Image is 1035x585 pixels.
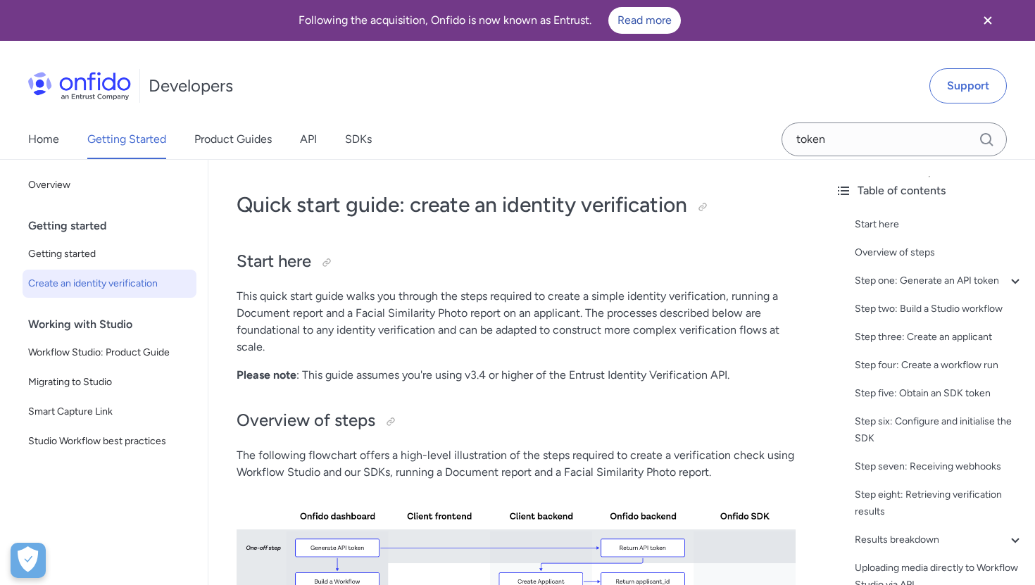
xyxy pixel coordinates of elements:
[835,182,1024,199] div: Table of contents
[28,433,191,450] span: Studio Workflow best practices
[300,120,317,159] a: API
[855,385,1024,402] a: Step five: Obtain an SDK token
[855,272,1024,289] a: Step one: Generate an API token
[855,486,1024,520] a: Step eight: Retrieving verification results
[28,344,191,361] span: Workflow Studio: Product Guide
[855,458,1024,475] a: Step seven: Receiving webhooks
[855,244,1024,261] a: Overview of steps
[11,543,46,578] button: Open Preferences
[28,310,202,339] div: Working with Studio
[23,427,196,455] a: Studio Workflow best practices
[929,68,1007,103] a: Support
[17,7,962,34] div: Following the acquisition, Onfido is now known as Entrust.
[11,543,46,578] div: Cookie Preferences
[28,246,191,263] span: Getting started
[855,357,1024,374] a: Step four: Create a workflow run
[23,398,196,426] a: Smart Capture Link
[28,374,191,391] span: Migrating to Studio
[855,531,1024,548] a: Results breakdown
[855,329,1024,346] a: Step three: Create an applicant
[237,409,796,433] h2: Overview of steps
[23,240,196,268] a: Getting started
[855,301,1024,317] a: Step two: Build a Studio workflow
[28,403,191,420] span: Smart Capture Link
[237,367,796,384] p: : This guide assumes you're using v3.4 or higher of the Entrust Identity Verification API.
[237,288,796,356] p: This quick start guide walks you through the steps required to create a simple identity verificat...
[782,122,1007,156] input: Onfido search input field
[608,7,681,34] a: Read more
[23,339,196,367] a: Workflow Studio: Product Guide
[23,171,196,199] a: Overview
[237,191,796,219] h1: Quick start guide: create an identity verification
[28,177,191,194] span: Overview
[23,270,196,298] a: Create an identity verification
[237,368,296,382] strong: Please note
[28,120,59,159] a: Home
[194,120,272,159] a: Product Guides
[28,72,131,100] img: Onfido Logo
[345,120,372,159] a: SDKs
[87,120,166,159] a: Getting Started
[962,3,1014,38] button: Close banner
[979,12,996,29] svg: Close banner
[23,368,196,396] a: Migrating to Studio
[855,216,1024,233] a: Start here
[149,75,233,97] h1: Developers
[855,413,1024,447] a: Step six: Configure and initialise the SDK
[237,250,796,274] h2: Start here
[237,447,796,481] p: The following flowchart offers a high-level illustration of the steps required to create a verifi...
[28,275,191,292] span: Create an identity verification
[28,212,202,240] div: Getting started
